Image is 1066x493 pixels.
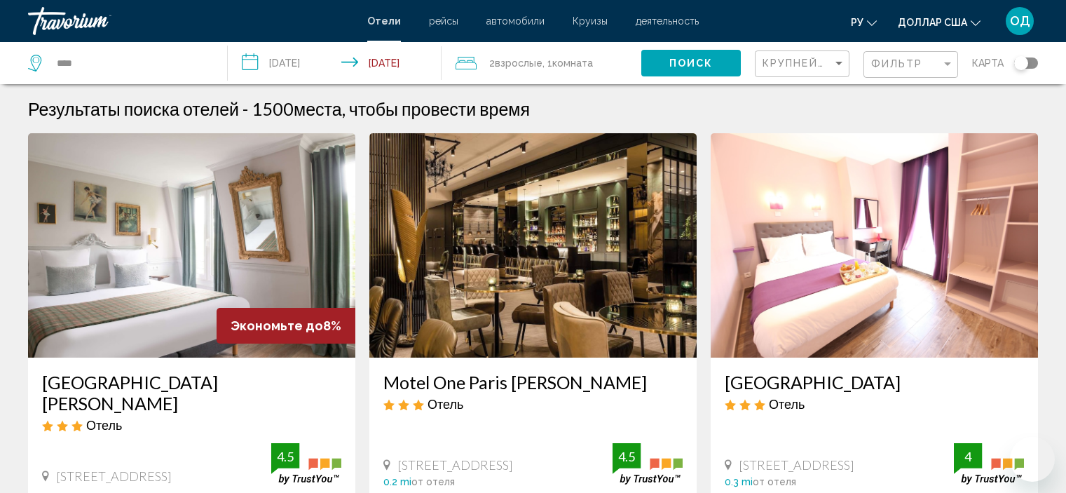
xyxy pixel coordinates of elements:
img: Hotel image [369,133,697,358]
h2: 1500 [252,98,530,119]
a: [GEOGRAPHIC_DATA] [725,372,1024,393]
span: 2 [489,53,542,73]
span: [STREET_ADDRESS] [56,468,172,484]
button: Filter [863,50,958,79]
font: доллар США [898,17,967,28]
span: от отеля [753,476,796,487]
button: Поиск [641,50,741,76]
a: автомобили [486,15,545,27]
button: Изменить валюту [898,12,980,32]
div: 4.5 [613,448,641,465]
span: Экономьте до [231,318,323,333]
img: trustyou-badge.svg [271,443,341,485]
a: Motel One Paris [PERSON_NAME] [383,372,683,393]
span: 0.2 mi [383,476,411,487]
span: [STREET_ADDRESS] [739,457,854,473]
button: Изменить язык [851,12,877,32]
span: - [242,98,248,119]
span: Взрослые [495,58,542,69]
button: Toggle map [1004,57,1038,69]
iframe: Кнопка запуска окна обмена сообщениями [1010,437,1055,482]
img: Hotel image [711,133,1038,358]
font: ОД [1010,13,1030,28]
span: Отель [86,417,122,433]
button: Travelers: 2 adults, 0 children [442,42,641,84]
a: [GEOGRAPHIC_DATA][PERSON_NAME] [42,372,341,414]
div: 3 star Hotel [725,396,1024,412]
div: 3 star Hotel [383,396,683,412]
span: Комната [552,58,593,69]
font: ру [851,17,863,28]
div: 4.5 [271,448,299,465]
span: Отель [769,396,805,412]
div: 3 star Hotel [42,417,341,433]
span: места, чтобы провести время [294,98,530,119]
span: 0.3 mi [725,476,753,487]
img: trustyou-badge.svg [954,443,1024,485]
img: Hotel image [28,133,355,358]
a: Отели [367,15,401,27]
a: деятельность [636,15,699,27]
span: от отеля [411,476,455,487]
div: 4 [954,448,982,465]
div: 8% [217,308,355,344]
a: рейсы [429,15,458,27]
span: Поиск [669,58,713,69]
span: , 1 [542,53,593,73]
a: Травориум [28,7,353,35]
h1: Результаты поиска отелей [28,98,239,119]
button: Check-in date: Sep 9, 2025 Check-out date: Sep 13, 2025 [228,42,442,84]
mat-select: Sort by [763,58,845,70]
span: [STREET_ADDRESS] [397,457,513,473]
img: trustyou-badge.svg [613,443,683,485]
a: Круизы [573,15,608,27]
span: Отель [428,396,463,412]
span: Фильтр [871,58,923,69]
span: Крупнейшие сбережения [763,58,930,69]
button: Меню пользователя [1002,6,1038,36]
span: карта [972,53,1004,73]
